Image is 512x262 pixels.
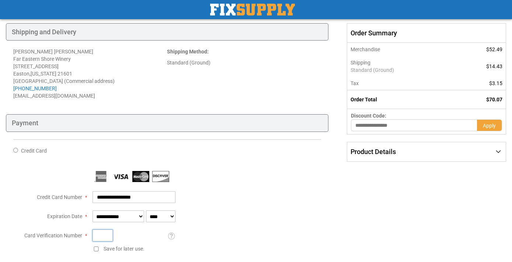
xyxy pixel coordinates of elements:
span: Credit Card Number [37,194,82,200]
address: [PERSON_NAME] [PERSON_NAME] Far Eastern Shore Winery [STREET_ADDRESS] Easton , 21601 [GEOGRAPHIC_... [13,48,167,99]
span: $70.07 [486,97,502,102]
span: [US_STATE] [31,71,56,77]
span: Standard (Ground) [351,66,452,74]
span: Shipping [351,60,370,66]
a: store logo [210,4,295,15]
span: Product Details [351,148,396,156]
div: Payment [6,114,328,132]
span: Shipping Method [167,49,207,55]
span: [EMAIL_ADDRESS][DOMAIN_NAME] [13,93,95,99]
span: Credit Card [21,148,47,154]
a: [PHONE_NUMBER] [13,85,57,91]
span: Card Verification Number [24,233,82,238]
div: Shipping and Delivery [6,23,328,41]
img: MasterCard [132,171,149,182]
button: Apply [477,119,502,131]
img: Fix Industrial Supply [210,4,295,15]
img: Discover [152,171,169,182]
span: Save for later use. [104,246,144,252]
strong: Order Total [351,97,377,102]
span: Discount Code: [351,113,386,119]
span: Apply [483,123,496,129]
span: $14.43 [486,63,502,69]
span: Order Summary [347,23,506,43]
img: American Express [93,171,109,182]
span: $52.49 [486,46,502,52]
div: Standard (Ground) [167,59,321,66]
img: Visa [112,171,129,182]
th: Merchandise [347,43,456,56]
span: Expiration Date [47,213,82,219]
th: Tax [347,77,456,90]
strong: : [167,49,209,55]
span: $3.15 [489,80,502,86]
